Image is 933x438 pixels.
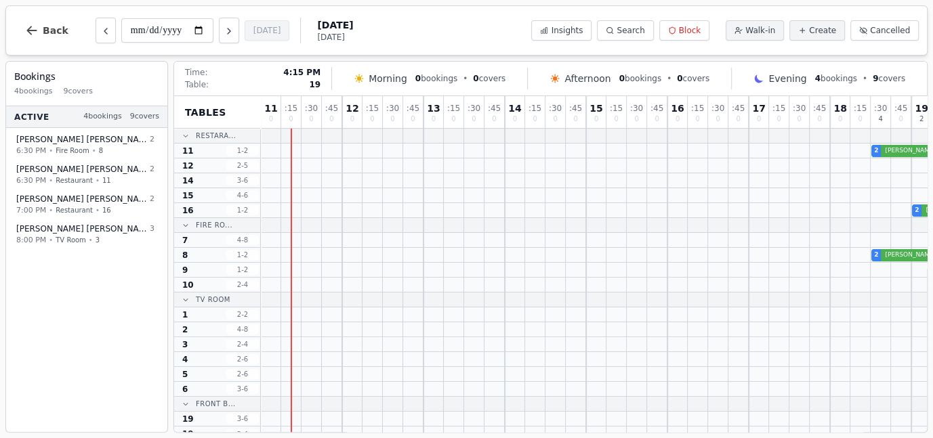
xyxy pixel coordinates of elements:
[569,104,582,112] span: : 45
[676,116,680,123] span: 0
[553,116,557,123] span: 0
[370,116,374,123] span: 0
[92,146,96,156] span: •
[776,116,781,123] span: 0
[726,20,784,41] button: Walk-in
[150,134,154,146] span: 2
[14,111,49,122] span: Active
[43,26,68,35] span: Back
[691,104,704,112] span: : 15
[838,116,842,123] span: 0
[858,116,862,123] span: 0
[102,175,111,185] span: 11
[226,265,259,275] span: 1 - 2
[196,131,236,141] span: Restara...
[411,116,415,123] span: 0
[597,20,653,41] button: Search
[226,354,259,364] span: 2 - 6
[898,116,903,123] span: 0
[745,25,775,36] span: Walk-in
[619,74,625,83] span: 0
[463,73,468,84] span: •
[16,223,147,234] span: [PERSON_NAME] [PERSON_NAME]
[873,73,905,84] span: covers
[610,104,623,112] span: : 15
[551,25,583,36] span: Insights
[549,104,562,112] span: : 30
[488,104,501,112] span: : 45
[56,146,89,156] span: Fire Room
[226,324,259,334] span: 4 - 8
[130,111,159,123] span: 9 covers
[182,160,194,171] span: 12
[226,235,259,245] span: 4 - 8
[226,369,259,379] span: 2 - 6
[185,79,209,90] span: Table:
[732,104,745,112] span: : 45
[182,205,194,216] span: 16
[528,104,541,112] span: : 15
[711,104,724,112] span: : 30
[56,235,86,245] span: TV Room
[878,116,882,123] span: 4
[427,104,440,113] span: 13
[49,235,53,245] span: •
[269,116,273,123] span: 0
[49,146,53,156] span: •
[589,104,602,113] span: 15
[283,67,320,78] span: 4:15 PM
[390,116,394,123] span: 0
[617,25,644,36] span: Search
[919,116,924,123] span: 2
[182,339,188,350] span: 3
[182,369,188,380] span: 5
[386,104,399,112] span: : 30
[874,104,887,112] span: : 30
[432,116,436,123] span: 0
[99,146,103,156] span: 8
[809,25,836,36] span: Create
[226,384,259,394] span: 3 - 6
[49,205,53,215] span: •
[226,175,259,185] span: 3 - 6
[16,145,46,156] span: 6:30 PM
[817,116,821,123] span: 0
[513,116,517,123] span: 0
[16,175,46,186] span: 6:30 PM
[226,280,259,290] span: 2 - 4
[407,104,419,112] span: : 45
[415,73,457,84] span: bookings
[16,134,147,145] span: [PERSON_NAME] [PERSON_NAME]
[182,354,188,365] span: 4
[813,104,826,112] span: : 45
[752,104,765,113] span: 17
[772,104,785,112] span: : 15
[473,74,478,83] span: 0
[219,18,239,43] button: Next day
[56,205,93,215] span: Restaurant
[150,194,154,205] span: 2
[226,146,259,156] span: 1 - 2
[182,280,194,290] span: 10
[226,250,259,260] span: 1 - 2
[9,129,165,161] button: [PERSON_NAME] [PERSON_NAME]26:30 PM•Fire Room•8
[264,104,277,113] span: 11
[915,104,928,113] span: 19
[894,104,907,112] span: : 45
[96,235,100,245] span: 3
[182,324,188,335] span: 2
[196,399,236,409] span: Front B...
[850,20,919,41] button: Cancelled
[309,116,313,123] span: 0
[16,194,147,204] span: [PERSON_NAME] [PERSON_NAME]
[226,160,259,171] span: 2 - 5
[185,106,226,119] span: Tables
[833,104,846,113] span: 18
[366,104,379,112] span: : 15
[196,220,232,230] span: Fire Ro...
[346,104,358,113] span: 12
[797,116,801,123] span: 0
[49,175,53,185] span: •
[573,116,577,123] span: 0
[415,74,421,83] span: 0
